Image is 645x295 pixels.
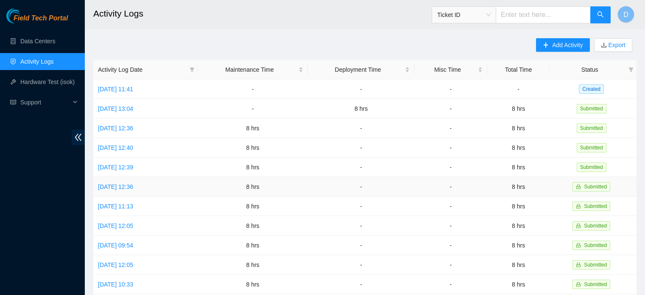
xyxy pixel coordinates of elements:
span: D [623,9,628,20]
td: 8 hrs [198,177,308,197]
td: 8 hrs [198,197,308,216]
a: [DATE] 12:36 [98,125,133,132]
td: 8 hrs [487,138,550,157]
td: - [487,79,550,99]
td: 8 hrs [198,118,308,138]
span: lock [576,243,581,248]
a: [DATE] 12:39 [98,164,133,171]
span: Submitted [584,203,607,209]
span: Submitted [577,163,606,172]
span: Support [20,94,70,111]
td: - [308,118,414,138]
span: search [597,11,604,19]
td: - [414,275,487,294]
span: Status [554,65,625,74]
a: [DATE] 11:41 [98,86,133,93]
a: Hardware Test (isok) [20,79,75,85]
span: lock [576,184,581,189]
a: [DATE] 12:36 [98,183,133,190]
td: 8 hrs [487,197,550,216]
td: 8 hrs [198,236,308,255]
button: downloadExport [594,38,632,52]
span: plus [543,42,549,49]
span: lock [576,223,581,228]
button: D [617,6,634,23]
span: Submitted [584,281,607,287]
span: Activity Log Date [98,65,186,74]
span: filter [190,67,195,72]
a: Export [607,42,625,48]
span: filter [628,67,634,72]
td: 8 hrs [198,275,308,294]
span: Submitted [577,143,606,152]
td: - [308,216,414,236]
span: Submitted [584,262,607,268]
button: plusAdd Activity [536,38,589,52]
td: 8 hrs [198,255,308,275]
button: search [590,6,611,23]
td: - [308,197,414,216]
td: 8 hrs [198,138,308,157]
span: Submitted [577,124,606,133]
span: lock [576,204,581,209]
td: 8 hrs [198,216,308,236]
a: [DATE] 09:54 [98,242,133,249]
td: 8 hrs [487,99,550,118]
span: Created [579,84,604,94]
td: - [308,275,414,294]
td: - [308,157,414,177]
td: - [308,79,414,99]
td: - [198,79,308,99]
td: - [308,255,414,275]
a: [DATE] 12:05 [98,261,133,268]
input: Enter text here... [496,6,591,23]
td: - [414,99,487,118]
a: Activity Logs [20,58,54,65]
td: - [414,177,487,197]
a: [DATE] 10:33 [98,281,133,288]
span: filter [188,63,196,76]
td: - [414,197,487,216]
a: [DATE] 13:04 [98,105,133,112]
span: download [601,42,607,49]
td: - [414,118,487,138]
td: 8 hrs [487,275,550,294]
td: - [414,216,487,236]
a: [DATE] 11:13 [98,203,133,210]
th: Total Time [487,60,550,79]
a: [DATE] 12:40 [98,144,133,151]
td: 8 hrs [487,157,550,177]
span: Add Activity [552,40,583,50]
span: Submitted [577,104,606,113]
td: - [414,138,487,157]
td: 8 hrs [487,216,550,236]
span: Ticket ID [437,8,491,21]
td: 8 hrs [308,99,414,118]
span: filter [627,63,635,76]
td: 8 hrs [487,255,550,275]
td: - [414,157,487,177]
span: Field Tech Portal [14,14,68,22]
td: - [414,79,487,99]
td: 8 hrs [198,157,308,177]
td: - [198,99,308,118]
a: [DATE] 12:05 [98,222,133,229]
a: Akamai TechnologiesField Tech Portal [6,15,68,26]
span: double-left [72,129,85,145]
span: Submitted [584,184,607,190]
td: - [414,236,487,255]
td: - [308,138,414,157]
a: Data Centers [20,38,55,45]
td: - [308,236,414,255]
span: Submitted [584,242,607,248]
td: 8 hrs [487,177,550,197]
span: lock [576,262,581,267]
img: Akamai Technologies [6,8,43,23]
span: lock [576,282,581,287]
span: read [10,99,16,105]
td: - [414,255,487,275]
td: 8 hrs [487,118,550,138]
td: - [308,177,414,197]
span: Submitted [584,223,607,229]
td: 8 hrs [487,236,550,255]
